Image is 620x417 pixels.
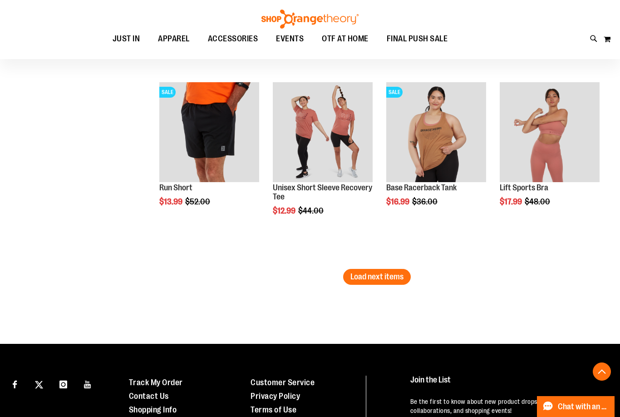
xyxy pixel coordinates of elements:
span: Chat with an Expert [558,402,609,411]
span: $13.99 [159,197,184,206]
span: $17.99 [500,197,523,206]
span: APPAREL [158,29,190,49]
a: Privacy Policy [251,392,300,401]
button: Chat with an Expert [537,396,615,417]
span: $52.00 [185,197,212,206]
a: FINAL PUSH SALE [378,29,457,49]
a: OTF AT HOME [313,29,378,50]
a: Product image for Run ShortSALE [159,82,259,184]
div: product [268,78,377,238]
span: SALE [386,87,403,98]
div: product [155,78,264,229]
a: Visit our Facebook page [7,376,23,392]
span: JUST IN [113,29,140,49]
a: Terms of Use [251,405,296,414]
img: Twitter [35,381,43,389]
a: Base Racerback Tank [386,183,457,192]
div: product [495,78,604,229]
img: Product image for Base Racerback Tank [386,82,486,182]
span: EVENTS [276,29,304,49]
a: Visit our X page [31,376,47,392]
a: Customer Service [251,378,315,387]
a: Visit our Instagram page [55,376,71,392]
a: Visit our Youtube page [80,376,96,392]
a: Product image for Unisex Short Sleeve Recovery Tee [273,82,373,184]
img: Product image for Lift Sports Bra [500,82,600,182]
button: Load next items [343,269,411,285]
p: Be the first to know about new product drops, exclusive collaborations, and shopping events! [410,397,603,415]
span: $12.99 [273,206,297,215]
a: JUST IN [103,29,149,50]
span: Load next items [350,272,403,281]
a: Run Short [159,183,192,192]
a: Contact Us [129,392,169,401]
a: Product image for Base Racerback TankSALE [386,82,486,184]
h4: Join the List [410,376,603,392]
a: APPAREL [149,29,199,50]
a: Product image for Lift Sports Bra [500,82,600,184]
a: Track My Order [129,378,183,387]
a: Unisex Short Sleeve Recovery Tee [273,183,372,201]
span: ACCESSORIES [208,29,258,49]
a: Shopping Info [129,405,177,414]
img: Product image for Run Short [159,82,259,182]
span: $16.99 [386,197,411,206]
a: ACCESSORIES [199,29,267,50]
img: Product image for Unisex Short Sleeve Recovery Tee [273,82,373,182]
span: $44.00 [298,206,325,215]
button: Back To Top [593,362,611,381]
span: OTF AT HOME [322,29,369,49]
span: FINAL PUSH SALE [387,29,448,49]
span: SALE [159,87,176,98]
span: $36.00 [412,197,439,206]
span: $48.00 [525,197,551,206]
div: product [382,78,491,229]
img: Shop Orangetheory [260,10,360,29]
a: Lift Sports Bra [500,183,548,192]
a: EVENTS [267,29,313,50]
